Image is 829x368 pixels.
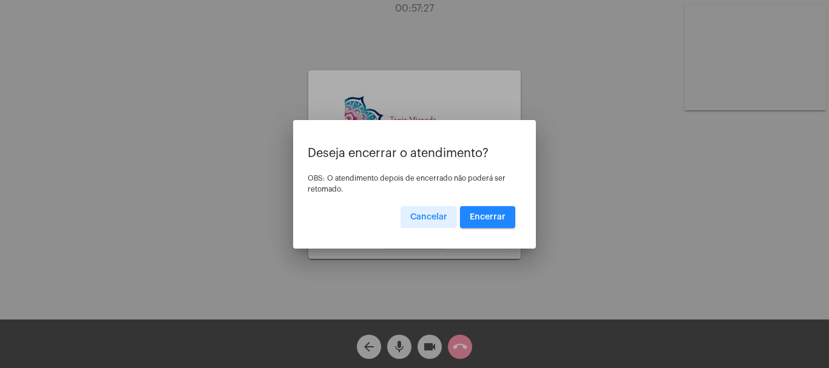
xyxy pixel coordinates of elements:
[410,213,447,221] span: Cancelar
[308,175,506,193] span: OBS: O atendimento depois de encerrado não poderá ser retomado.
[401,206,457,228] button: Cancelar
[460,206,515,228] button: Encerrar
[308,147,521,160] p: Deseja encerrar o atendimento?
[470,213,506,221] span: Encerrar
